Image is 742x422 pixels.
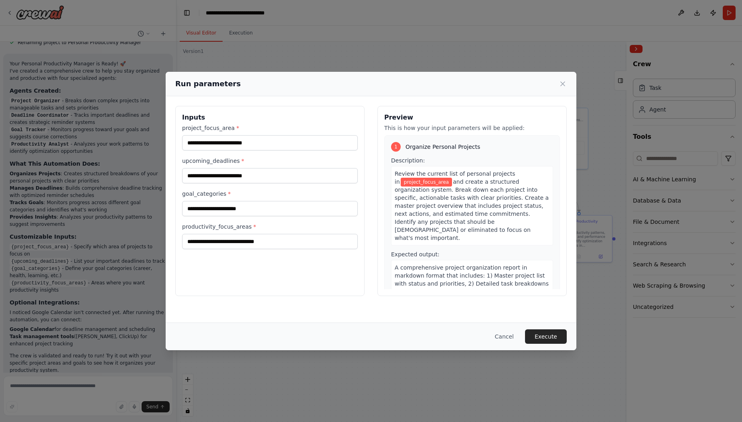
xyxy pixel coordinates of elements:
[391,157,425,164] span: Description:
[391,251,440,258] span: Expected output:
[391,142,401,152] div: 1
[401,178,452,187] span: Variable: project_focus_area
[405,143,480,151] span: Organize Personal Projects
[489,329,520,344] button: Cancel
[182,113,358,122] h3: Inputs
[182,157,358,165] label: upcoming_deadlines
[384,113,560,122] h3: Preview
[525,329,567,344] button: Execute
[175,78,241,89] h2: Run parameters
[395,170,515,185] span: Review the current list of personal projects in
[395,179,549,241] span: and create a structured organization system. Break down each project into specific, actionable ta...
[384,124,560,132] p: This is how your input parameters will be applied:
[182,190,358,198] label: goal_categories
[182,124,358,132] label: project_focus_area
[182,223,358,231] label: productivity_focus_areas
[395,264,549,303] span: A comprehensive project organization report in markdown format that includes: 1) Master project l...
